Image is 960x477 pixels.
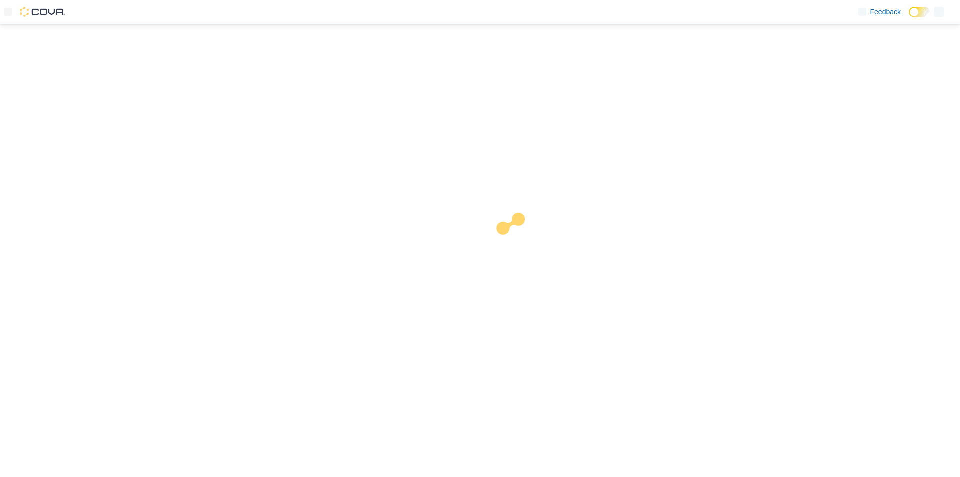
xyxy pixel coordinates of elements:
[909,17,909,18] span: Dark Mode
[854,2,905,22] a: Feedback
[20,7,65,17] img: Cova
[480,205,555,280] img: cova-loader
[870,7,901,17] span: Feedback
[909,7,930,17] input: Dark Mode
